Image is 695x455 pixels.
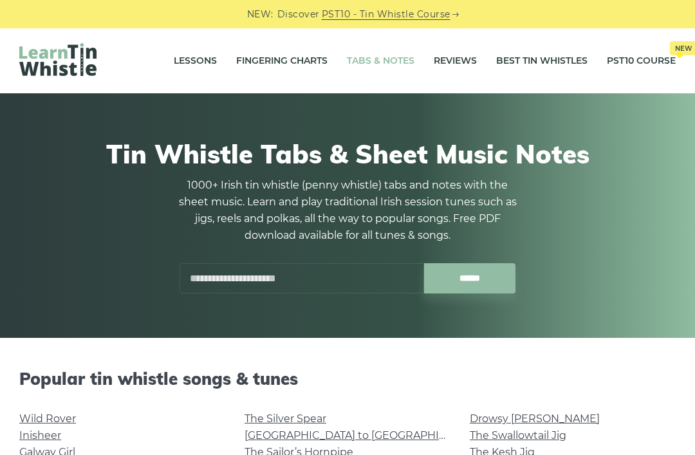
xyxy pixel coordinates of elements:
p: 1000+ Irish tin whistle (penny whistle) tabs and notes with the sheet music. Learn and play tradi... [174,177,521,244]
a: The Silver Spear [245,413,326,425]
a: Drowsy [PERSON_NAME] [470,413,600,425]
img: LearnTinWhistle.com [19,43,97,76]
a: Reviews [434,45,477,77]
a: Best Tin Whistles [496,45,588,77]
a: PST10 CourseNew [607,45,676,77]
a: [GEOGRAPHIC_DATA] to [GEOGRAPHIC_DATA] [245,429,482,441]
h2: Popular tin whistle songs & tunes [19,369,676,389]
a: Tabs & Notes [347,45,414,77]
a: Lessons [174,45,217,77]
a: Inisheer [19,429,61,441]
h1: Tin Whistle Tabs & Sheet Music Notes [26,138,669,169]
a: Wild Rover [19,413,76,425]
a: The Swallowtail Jig [470,429,566,441]
a: Fingering Charts [236,45,328,77]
